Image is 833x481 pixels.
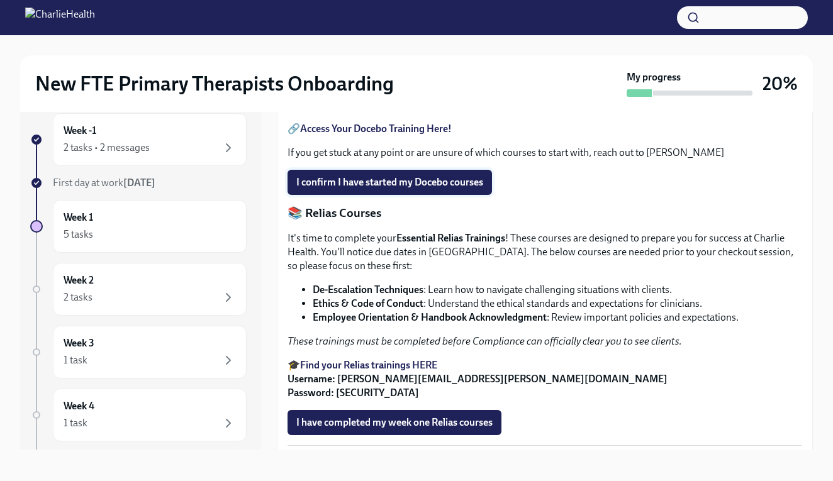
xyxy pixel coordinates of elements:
span: First day at work [53,177,155,189]
strong: Ethics & Code of Conduct [313,297,423,309]
strong: De-Escalation Techniques [313,284,423,296]
p: 📚 Relias Courses [288,205,802,221]
p: 🎓 [288,358,802,400]
img: CharlieHealth [25,8,95,28]
h6: Week 2 [64,274,94,287]
a: Find your Relias trainings HERE [300,359,437,371]
h6: Week -1 [64,124,96,138]
p: If you get stuck at any point or are unsure of which courses to start with, reach out to [PERSON_... [288,146,802,160]
a: Week -12 tasks • 2 messages [30,113,247,166]
a: First day at work[DATE] [30,176,247,190]
li: : Understand the ethical standards and expectations for clinicians. [313,297,802,311]
div: 1 task [64,416,87,430]
div: 5 tasks [64,228,93,241]
h6: Week 1 [64,211,93,224]
strong: My progress [627,70,681,84]
a: Week 31 task [30,326,247,379]
p: 🔗 [288,122,802,136]
a: Week 22 tasks [30,263,247,316]
span: I have completed my week one Relias courses [296,416,493,429]
a: Week 41 task [30,389,247,441]
h2: New FTE Primary Therapists Onboarding [35,71,394,96]
li: : Learn how to navigate challenging situations with clients. [313,283,802,297]
strong: [DATE] [123,177,155,189]
div: 2 tasks [64,290,92,304]
em: These trainings must be completed before Compliance can officially clear you to see clients. [288,335,682,347]
p: It's time to complete your ! These courses are designed to prepare you for success at Charlie Hea... [288,231,802,273]
button: I have completed my week one Relias courses [288,410,501,435]
div: 2 tasks • 2 messages [64,141,150,155]
div: 1 task [64,353,87,367]
li: : Review important policies and expectations. [313,311,802,324]
a: Access Your Docebo Training Here! [300,123,452,135]
strong: Essential Relias Trainings [396,232,505,244]
button: I confirm I have started my Docebo courses [288,170,492,195]
h6: Week 3 [64,336,94,350]
span: I confirm I have started my Docebo courses [296,176,483,189]
strong: Employee Orientation & Handbook Acknowledgment [313,311,547,323]
h3: 20% [763,72,798,95]
h6: Week 4 [64,399,94,413]
strong: Username: [PERSON_NAME][EMAIL_ADDRESS][PERSON_NAME][DOMAIN_NAME] Password: [SECURITY_DATA] [288,373,668,399]
a: Week 15 tasks [30,200,247,253]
